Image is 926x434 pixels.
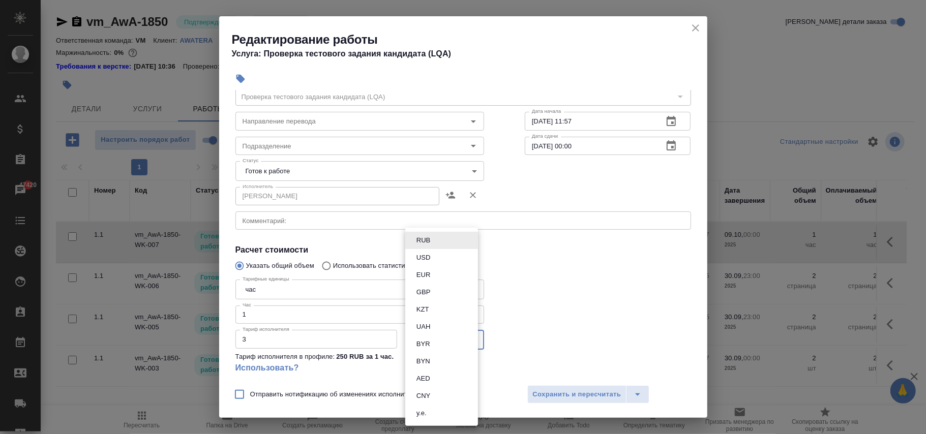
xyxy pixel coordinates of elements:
button: USD [413,252,433,263]
button: RUB [413,235,433,246]
button: UAH [413,321,433,332]
button: KZT [413,304,432,315]
button: CNY [413,390,433,401]
button: BYR [413,338,433,350]
button: BYN [413,356,433,367]
button: у.е. [413,408,430,419]
button: AED [413,373,433,384]
button: EUR [413,269,433,281]
button: GBP [413,287,433,298]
